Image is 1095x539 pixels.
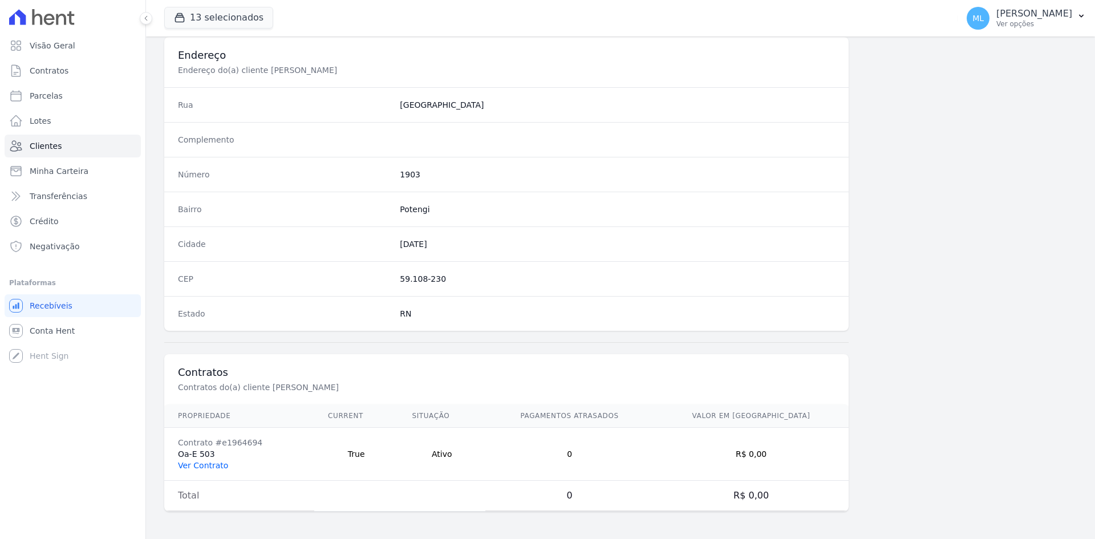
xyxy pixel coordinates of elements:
[30,216,59,227] span: Crédito
[30,300,72,311] span: Recebíveis
[164,7,273,29] button: 13 selecionados
[5,59,141,82] a: Contratos
[485,428,654,481] td: 0
[400,273,835,285] dd: 59.108-230
[30,65,68,76] span: Contratos
[164,428,314,481] td: Oa-E 503
[314,428,398,481] td: True
[178,461,228,470] a: Ver Contrato
[30,325,75,337] span: Conta Hent
[30,241,80,252] span: Negativação
[30,90,63,102] span: Parcelas
[398,404,485,428] th: Situação
[178,134,391,145] dt: Complemento
[30,40,75,51] span: Visão Geral
[398,428,485,481] td: Ativo
[178,99,391,111] dt: Rua
[972,14,984,22] span: ML
[178,238,391,250] dt: Cidade
[654,481,849,511] td: R$ 0,00
[5,185,141,208] a: Transferências
[400,238,835,250] dd: [DATE]
[958,2,1095,34] button: ML [PERSON_NAME] Ver opções
[5,135,141,157] a: Clientes
[30,191,87,202] span: Transferências
[30,165,88,177] span: Minha Carteira
[178,48,835,62] h3: Endereço
[996,8,1072,19] p: [PERSON_NAME]
[30,140,62,152] span: Clientes
[996,19,1072,29] p: Ver opções
[30,115,51,127] span: Lotes
[178,366,835,379] h3: Contratos
[5,110,141,132] a: Lotes
[178,308,391,319] dt: Estado
[178,437,301,448] div: Contrato #e1964694
[164,404,314,428] th: Propriedade
[5,160,141,183] a: Minha Carteira
[9,276,136,290] div: Plataformas
[5,319,141,342] a: Conta Hent
[178,382,561,393] p: Contratos do(a) cliente [PERSON_NAME]
[5,294,141,317] a: Recebíveis
[178,64,561,76] p: Endereço do(a) cliente [PERSON_NAME]
[400,204,835,215] dd: Potengi
[485,404,654,428] th: Pagamentos Atrasados
[178,273,391,285] dt: CEP
[5,235,141,258] a: Negativação
[178,204,391,215] dt: Bairro
[178,169,391,180] dt: Número
[400,169,835,180] dd: 1903
[654,404,849,428] th: Valor em [GEOGRAPHIC_DATA]
[5,34,141,57] a: Visão Geral
[400,308,835,319] dd: RN
[400,99,835,111] dd: [GEOGRAPHIC_DATA]
[485,481,654,511] td: 0
[5,84,141,107] a: Parcelas
[164,481,314,511] td: Total
[654,428,849,481] td: R$ 0,00
[314,404,398,428] th: Current
[5,210,141,233] a: Crédito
